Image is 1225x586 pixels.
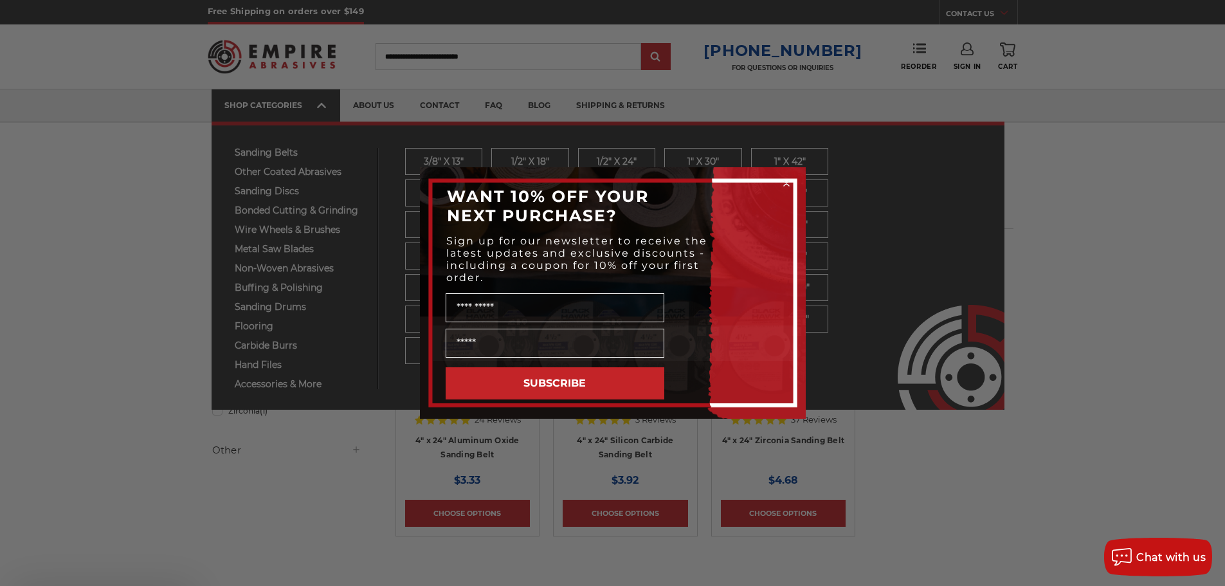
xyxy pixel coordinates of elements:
button: SUBSCRIBE [446,367,664,399]
button: Chat with us [1104,538,1212,576]
span: Chat with us [1136,551,1206,563]
span: WANT 10% OFF YOUR NEXT PURCHASE? [447,187,649,225]
button: Close dialog [780,177,793,190]
span: Sign up for our newsletter to receive the latest updates and exclusive discounts - including a co... [446,235,707,284]
input: Email [446,329,664,358]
